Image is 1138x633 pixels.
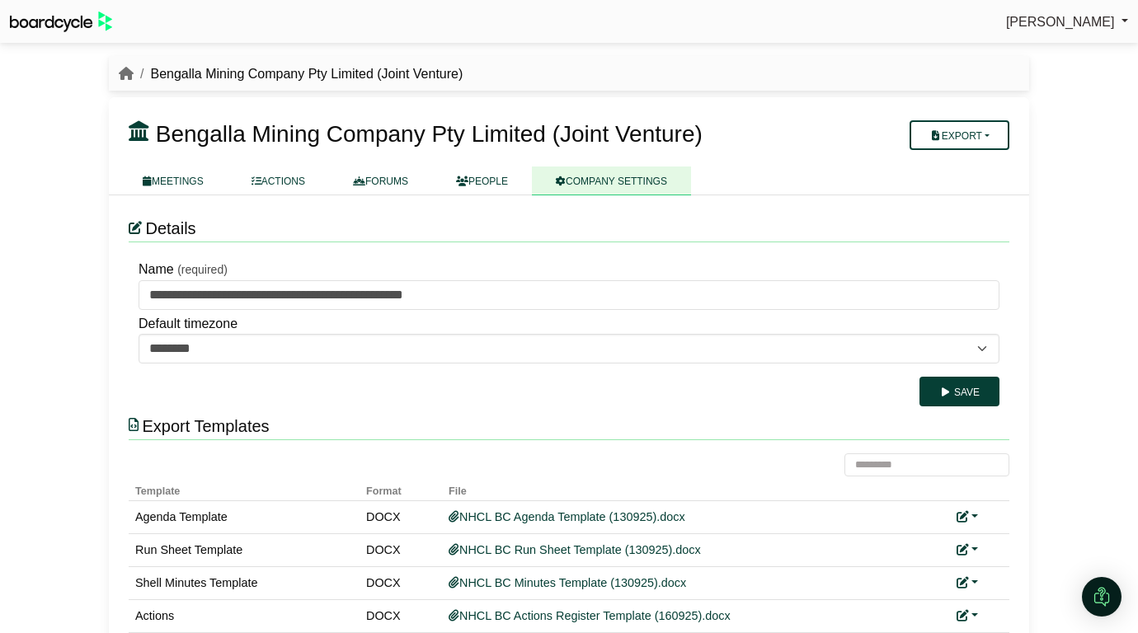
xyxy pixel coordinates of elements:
span: Export Templates [142,417,269,435]
a: NHCL BC Minutes Template (130925).docx [449,576,686,589]
small: (required) [177,263,228,276]
nav: breadcrumb [119,63,463,85]
td: Run Sheet Template [129,533,360,566]
span: Details [145,219,195,237]
span: [PERSON_NAME] [1006,15,1115,29]
a: PEOPLE [432,166,532,195]
div: Open Intercom Messenger [1082,577,1122,617]
a: MEETINGS [119,166,228,195]
a: COMPANY SETTINGS [532,166,691,195]
td: Shell Minutes Template [129,566,360,599]
a: NHCL BC Actions Register Template (160925).docx [449,609,731,622]
a: NHCL BC Run Sheet Template (130925).docx [449,543,701,556]
th: Template [129,476,360,500]
label: Name [139,259,174,280]
a: [PERSON_NAME] [1006,12,1128,33]
td: DOCX [360,566,442,599]
td: DOCX [360,533,442,566]
a: FORUMS [329,166,432,195]
td: DOCX [360,500,442,533]
li: Bengalla Mining Company Pty Limited (Joint Venture) [134,63,463,85]
span: Bengalla Mining Company Pty Limited (Joint Venture) [156,121,703,147]
th: Format [360,476,442,500]
td: Actions [129,599,360,632]
button: Save [919,377,999,406]
td: DOCX [360,599,442,632]
a: NHCL BC Agenda Template (130925).docx [449,510,685,523]
td: Agenda Template [129,500,360,533]
a: ACTIONS [228,166,329,195]
button: Export [910,120,1009,150]
th: File [442,476,950,500]
label: Default timezone [139,313,237,335]
img: BoardcycleBlackGreen-aaafeed430059cb809a45853b8cf6d952af9d84e6e89e1f1685b34bfd5cb7d64.svg [10,12,112,32]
